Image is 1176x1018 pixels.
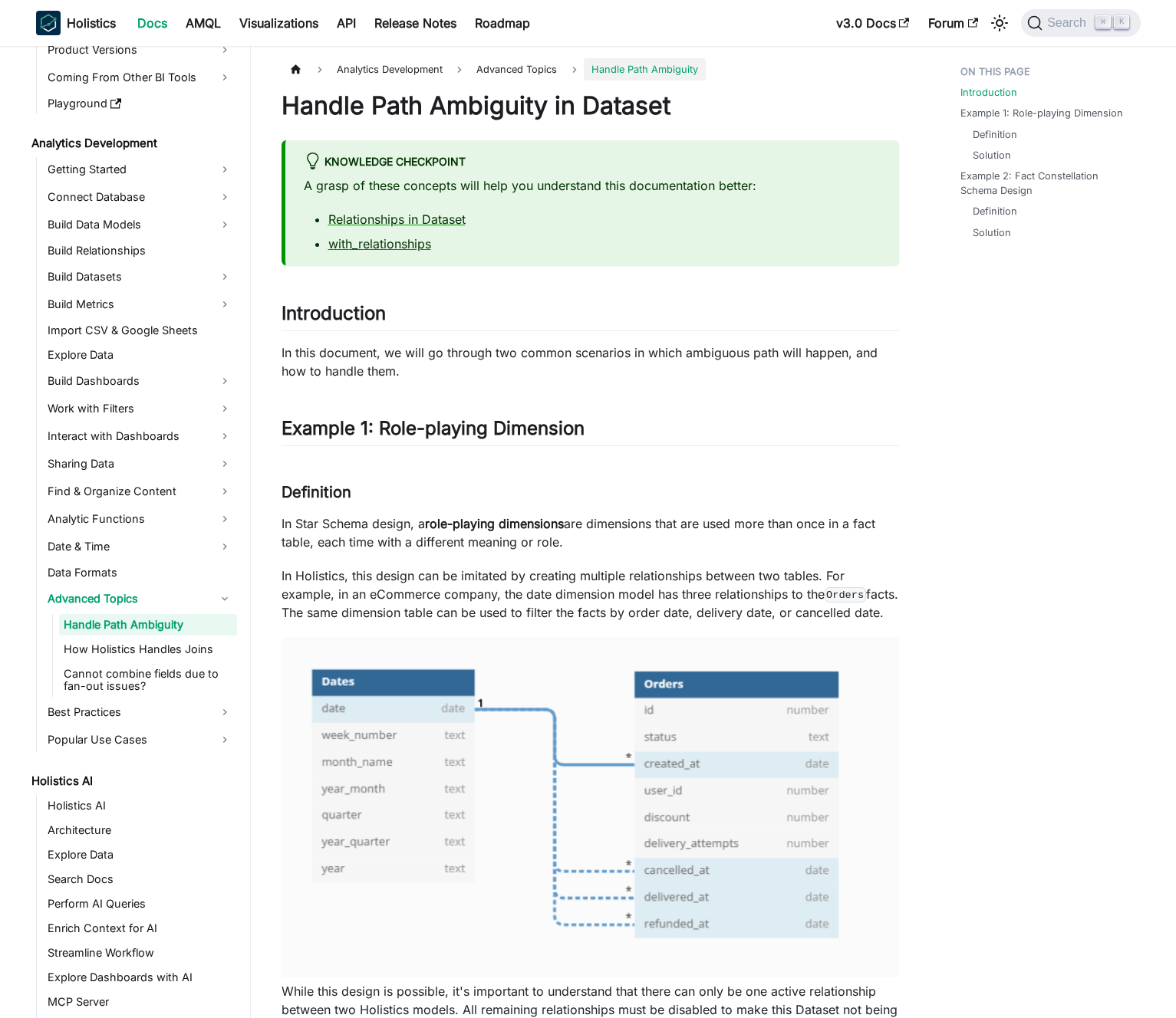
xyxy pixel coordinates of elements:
[282,637,899,977] img: Role Playing Dim Date Orders
[43,185,237,209] a: Connect Database
[960,106,1123,120] a: Example 1: Role-playing Dimension
[43,727,237,752] a: Popular Use Cases
[282,343,899,380] p: In this document, we will go through two common scenarios in which ambiguous path will happen, an...
[827,11,919,35] a: v3.0 Docs
[43,942,237,964] a: Streamline Workflow
[27,770,237,792] a: Holistics AI
[43,157,237,182] a: Getting Started
[987,11,1012,35] button: Switch between dark and light mode (currently light mode)
[43,65,237,90] a: Coming From Other BI Tools
[282,58,899,80] nav: Breadcrumbs
[43,918,237,939] a: Enrich Context for AI
[230,11,328,35] a: Visualizations
[469,58,565,80] span: Advanced Topics
[825,587,866,603] code: Orders
[960,169,1132,198] a: Example 2: Fact Constellation Schema Design
[43,700,237,724] a: Best Practices
[43,534,237,559] a: Date & Time
[328,11,365,35] a: API
[43,369,237,393] a: Build Dashboards
[43,320,237,341] a: Import CSV & Google Sheets
[960,85,1017,100] a: Introduction
[67,14,116,32] b: Holistics
[43,819,237,841] a: Architecture
[1021,9,1140,37] button: Search (Command+K)
[328,236,431,251] a: with_relationships
[919,11,987,35] a: Forum
[425,516,564,531] strong: role-playing dimensions
[466,11,539,35] a: Roadmap
[43,396,237,421] a: Work with Filters
[973,127,1017,142] a: Definition
[584,58,706,80] span: Handle Path Ambiguity
[36,11,61,35] img: Holistics
[973,148,1011,163] a: Solution
[282,566,899,622] p: In Holistics, this design can be imitated by creating multiple relationships between two tables. ...
[43,212,237,237] a: Build Data Models
[282,514,899,551] p: In Star Schema design, a are dimensions that are used more than once in a fact table, each time w...
[282,417,899,446] h2: Example 1: Role-playing Dimension
[282,302,899,331] h2: Introduction
[43,93,237,114] a: Playground
[282,483,899,502] h3: Definition
[304,153,881,172] div: Knowledge Checkpoint
[36,11,116,35] a: HolisticsHolistics
[43,795,237,816] a: Holistics AI
[282,90,899,121] h1: Handle Path Ambiguity in Dataset
[365,11,466,35] a: Release Notes
[43,292,237,317] a: Build Metrics
[973,225,1011,240] a: Solution
[328,212,466,227] a: Relationships in Dataset
[59,639,237,660] a: How Holistics Handles Joins
[176,11,230,35] a: AMQL
[973,204,1017,218] a: Definition
[27,133,237,154] a: Analytics Development
[43,264,237,289] a: Build Datasets
[43,562,237,583] a: Data Formats
[43,869,237,890] a: Search Docs
[43,507,237,531] a: Analytic Functions
[43,893,237,915] a: Perform AI Queries
[43,240,237,261] a: Build Relationships
[43,424,237,448] a: Interact with Dashboards
[304,176,881,195] p: A grasp of these concepts will help you understand this documentation better:
[59,663,237,697] a: Cannot combine fields due to fan-out issues?
[43,479,237,504] a: Find & Organize Content
[43,844,237,865] a: Explore Data
[43,452,237,476] a: Sharing Data
[1095,15,1111,29] kbd: ⌘
[1043,16,1095,30] span: Search
[43,38,237,62] a: Product Versions
[43,586,237,611] a: Advanced Topics
[43,967,237,988] a: Explore Dashboards with AI
[43,991,237,1013] a: MCP Server
[128,11,176,35] a: Docs
[59,614,237,635] a: Handle Path Ambiguity
[1114,15,1129,29] kbd: K
[21,46,251,1018] nav: Docs sidebar
[43,344,237,366] a: Explore Data
[329,58,450,80] span: Analytics Development
[282,58,311,80] a: Home page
